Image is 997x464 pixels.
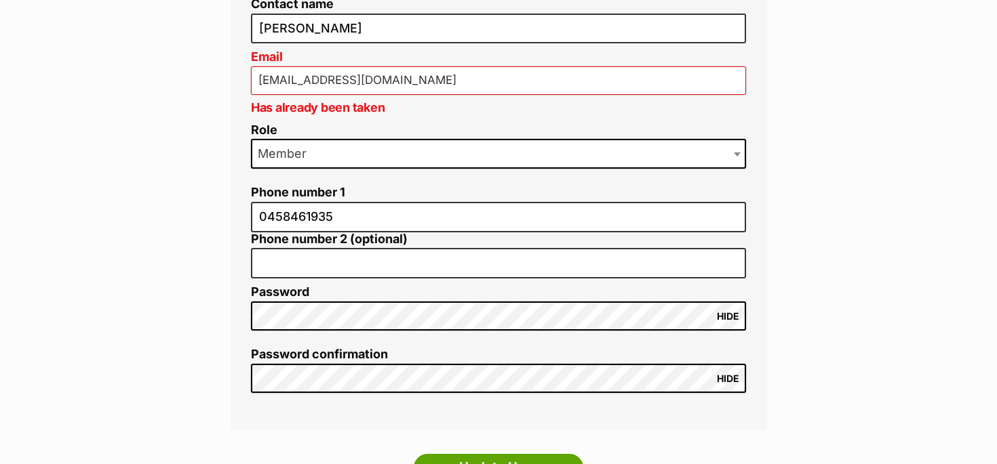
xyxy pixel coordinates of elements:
[251,123,746,138] label: Role
[251,98,746,117] p: Has already been taken
[251,186,746,200] label: Phone number 1
[251,285,746,299] label: Password
[251,139,746,169] span: Member
[251,50,746,64] label: Email
[252,144,320,163] span: Member
[717,311,739,322] span: HIDE
[717,373,739,384] span: HIDE
[251,232,746,247] label: Phone number 2 (optional)
[251,347,746,362] label: Password confirmation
